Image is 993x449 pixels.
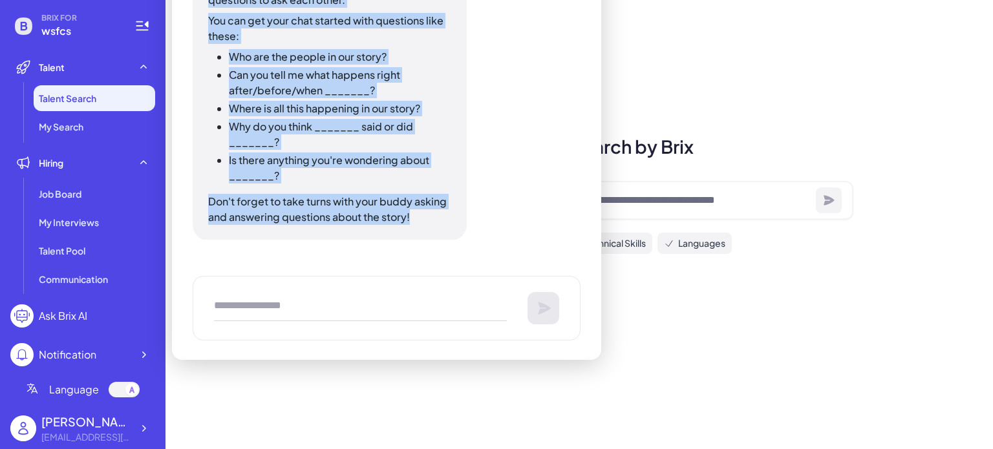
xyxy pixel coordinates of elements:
[39,120,83,133] span: My Search
[584,236,646,250] span: Technical Skills
[39,156,63,169] span: Hiring
[39,347,96,362] div: Notification
[678,236,725,250] span: Languages
[41,413,132,430] div: delapp
[39,187,81,200] span: Job Board
[39,61,65,74] span: Talent
[39,92,96,105] span: Talent Search
[41,430,132,444] div: freichdelapp@wsfcs.k12.nc.us
[49,382,99,397] span: Language
[39,244,85,257] span: Talent Pool
[41,13,119,23] span: BRIX FOR
[39,216,99,229] span: My Interviews
[41,23,119,39] span: wsfcs
[39,308,87,324] div: Ask Brix AI
[39,273,108,286] span: Communication
[10,415,36,441] img: user_logo.png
